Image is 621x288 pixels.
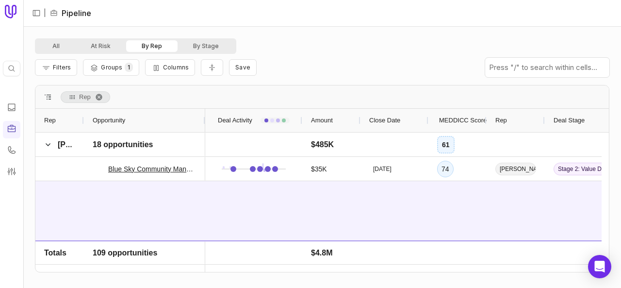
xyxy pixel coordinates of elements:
span: Amount [311,115,333,126]
div: 74 [437,161,454,177]
span: Filters [53,64,71,71]
span: MEDDICC Score [439,115,487,126]
button: Columns [145,59,195,76]
div: 61 [437,136,455,153]
a: Blue Sky Community Management, LLC Deal [108,163,196,175]
span: Rep [44,115,56,126]
span: $485K [311,139,334,151]
span: Stage 2: Value Demonstration [554,163,609,175]
span: 1 [125,63,133,72]
span: Rep. Press ENTER to sort. Press DELETE to remove [61,91,110,103]
button: By Rep [126,40,178,52]
span: Deal Activity [218,115,252,126]
span: Groups [101,64,122,71]
span: Rep [495,115,507,126]
span: Columns [163,64,189,71]
button: Collapse all rows [201,59,223,76]
li: Pipeline [50,7,91,19]
div: Row Groups [61,91,110,103]
span: Deal Stage [554,115,585,126]
button: Expand sidebar [29,6,44,20]
span: 18 opportunities [93,139,153,151]
span: Close Date [369,115,400,126]
button: All [37,40,75,52]
div: MEDDICC Score [437,109,478,132]
span: [PERSON_NAME] [495,163,536,175]
span: | [44,7,46,19]
button: Group Pipeline [83,59,139,76]
button: At Risk [75,40,126,52]
span: [PERSON_NAME] [58,140,123,149]
input: Press "/" to search within cells... [485,58,609,77]
button: By Stage [178,40,234,52]
span: Opportunity [93,115,125,126]
span: Rep [79,91,91,103]
button: Filter Pipeline [35,59,77,76]
span: $35K [311,163,327,175]
button: Create a new saved view [229,59,257,76]
time: [DATE] [373,165,392,173]
div: Open Intercom Messenger [588,255,611,278]
span: Save [235,64,250,71]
